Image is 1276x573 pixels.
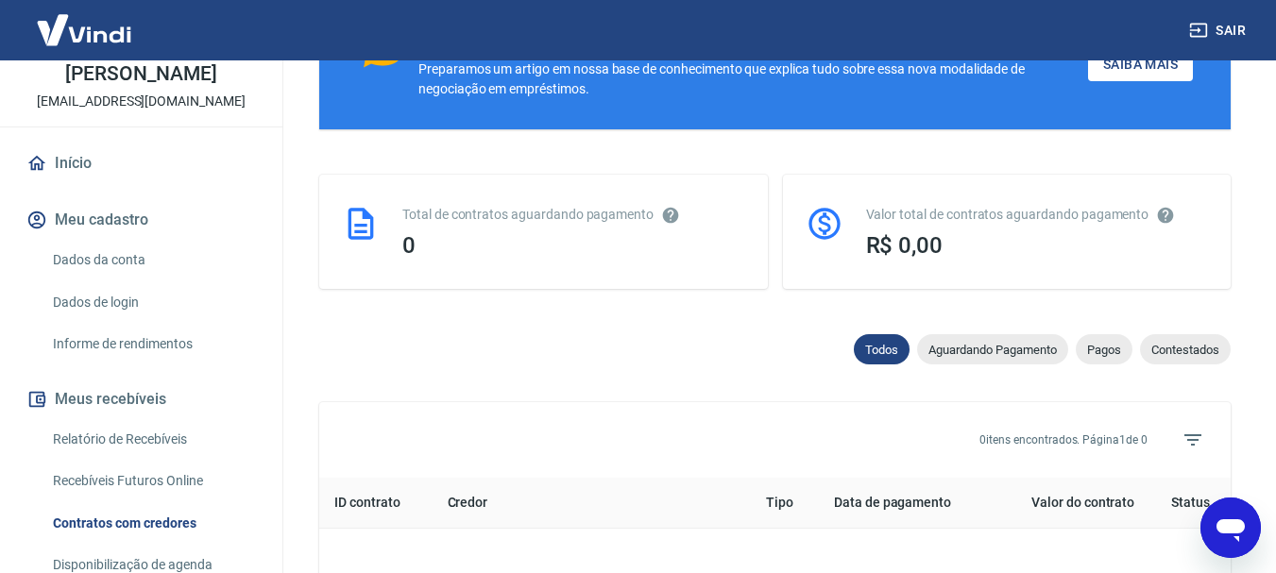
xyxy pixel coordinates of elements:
th: Tipo [751,478,819,529]
a: Saiba Mais [1088,47,1193,82]
iframe: Botão para abrir a janela de mensagens [1200,497,1261,558]
a: Início [23,143,260,184]
th: Valor do contrato [993,478,1149,529]
div: Pagos [1076,334,1132,364]
a: Dados de login [45,283,260,322]
a: Contratos com credores [45,504,260,543]
svg: O valor comprometido não se refere a pagamentos pendentes na Vindi e sim como garantia a outras i... [1156,206,1175,225]
span: R$ 0,00 [866,232,944,259]
a: Informe de rendimentos [45,325,260,363]
th: Status [1149,478,1231,529]
div: Todos [854,334,910,364]
th: Data de pagamento [819,478,993,529]
a: Recebíveis Futuros Online [45,462,260,500]
svg: Esses contratos não se referem à Vindi, mas sim a outras instituições. [661,206,680,225]
span: Pagos [1076,343,1132,357]
div: Valor total de contratos aguardando pagamento [866,205,1209,225]
a: Relatório de Recebíveis [45,420,260,459]
a: Dados da conta [45,241,260,279]
div: 0 [402,232,745,259]
div: Contestados [1140,334,1231,364]
p: [PERSON_NAME] [65,64,216,84]
p: [EMAIL_ADDRESS][DOMAIN_NAME] [37,92,246,111]
span: Contestados [1140,343,1231,357]
div: Total de contratos aguardando pagamento [402,205,745,225]
th: ID contrato [319,478,433,529]
button: Meu cadastro [23,199,260,241]
span: Todos [854,343,910,357]
img: Vindi [23,1,145,59]
button: Sair [1185,13,1253,48]
th: Credor [433,478,752,529]
span: Filtros [1170,417,1216,463]
div: Preparamos um artigo em nossa base de conhecimento que explica tudo sobre essa nova modalidade de... [418,59,1088,99]
span: Aguardando Pagamento [917,343,1068,357]
div: Aguardando Pagamento [917,334,1068,364]
button: Meus recebíveis [23,379,260,420]
p: 0 itens encontrados. Página 1 de 0 [979,431,1148,448]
